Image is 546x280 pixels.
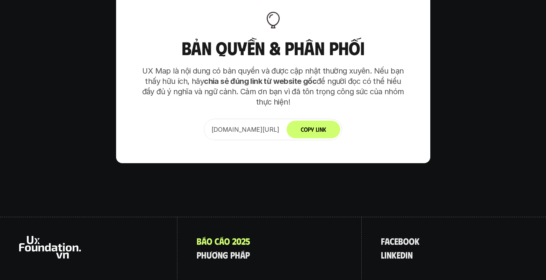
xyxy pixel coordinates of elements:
a: facebook [381,236,420,246]
span: n [218,250,223,260]
span: i [384,250,387,260]
span: h [201,250,207,260]
span: 2 [232,236,236,246]
span: n [408,250,413,260]
span: ư [207,250,212,260]
span: o [409,236,415,246]
span: o [207,236,212,246]
span: i [405,250,408,260]
span: l [381,250,384,260]
span: k [415,236,420,246]
p: [DOMAIN_NAME][URL] [212,125,279,134]
span: a [385,236,390,246]
span: c [215,236,219,246]
span: h [235,250,240,260]
span: B [197,236,202,246]
span: o [403,236,409,246]
span: á [219,236,224,246]
span: d [400,250,405,260]
span: ơ [212,250,218,260]
a: Báocáo2025 [197,236,250,246]
span: g [223,250,228,260]
strong: chia sẻ đúng link từ website gốc [204,77,316,86]
a: linkedin [381,250,413,260]
span: 0 [236,236,241,246]
h3: Bản quyền & Phân phối [139,38,407,58]
button: Copy Link [287,121,340,138]
span: f [381,236,385,246]
span: n [387,250,392,260]
span: 2 [241,236,246,246]
span: o [224,236,230,246]
span: p [197,250,201,260]
span: á [240,250,245,260]
span: e [394,236,398,246]
span: e [397,250,400,260]
a: phươngpháp [197,250,250,260]
span: p [245,250,250,260]
span: b [398,236,403,246]
p: UX Map là nội dung có bản quyền và được cập nhật thường xuyên. Nếu bạn thấy hữu ích, hãy để người... [139,66,407,107]
span: p [230,250,235,260]
span: c [390,236,394,246]
span: 5 [246,236,250,246]
span: á [202,236,207,246]
span: k [392,250,397,260]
